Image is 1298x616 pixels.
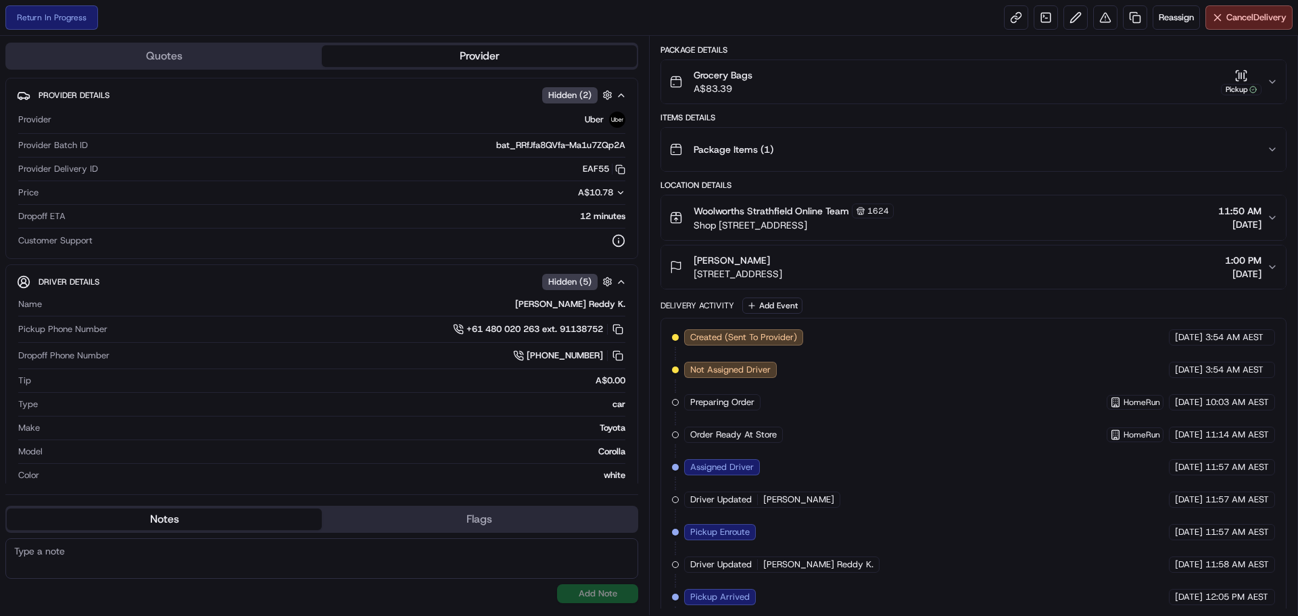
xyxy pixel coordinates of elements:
[1205,526,1269,538] span: 11:57 AM AEST
[8,191,109,215] a: 📗Knowledge Base
[690,396,754,408] span: Preparing Order
[114,197,125,208] div: 💻
[14,129,38,153] img: 1736555255976-a54dd68f-1ca7-489b-9aae-adbdc363a1c4
[1205,559,1269,571] span: 11:58 AM AEST
[1218,218,1261,231] span: [DATE]
[1175,461,1203,473] span: [DATE]
[7,45,322,67] button: Quotes
[18,469,39,481] span: Color
[1205,331,1264,343] span: 3:54 AM AEST
[1205,364,1264,376] span: 3:54 AM AEST
[18,163,98,175] span: Provider Delivery ID
[661,60,1286,103] button: Grocery BagsA$83.39Pickup
[694,143,773,156] span: Package Items ( 1 )
[763,494,834,506] span: [PERSON_NAME]
[14,14,41,41] img: Nash
[45,422,625,434] div: Toyota
[1205,396,1269,408] span: 10:03 AM AEST
[43,398,625,410] div: car
[690,591,750,603] span: Pickup Arrived
[661,128,1286,171] button: Package Items (1)
[18,210,66,222] span: Dropoff ETA
[585,114,604,126] span: Uber
[14,197,24,208] div: 📗
[527,350,603,362] span: [PHONE_NUMBER]
[1175,396,1203,408] span: [DATE]
[578,187,613,198] span: A$10.78
[18,422,40,434] span: Make
[7,508,322,530] button: Notes
[18,114,51,126] span: Provider
[1205,494,1269,506] span: 11:57 AM AEST
[35,87,223,101] input: Clear
[660,300,734,311] div: Delivery Activity
[18,375,31,387] span: Tip
[322,45,637,67] button: Provider
[1225,254,1261,267] span: 1:00 PM
[1153,5,1200,30] button: Reassign
[506,187,625,199] button: A$10.78
[71,210,625,222] div: 12 minutes
[17,270,627,293] button: Driver DetailsHidden (5)
[496,139,625,151] span: bat_RRfJfa8QVfa-Ma1u7ZQp2A
[18,298,42,310] span: Name
[548,89,592,101] span: Hidden ( 2 )
[694,267,782,281] span: [STREET_ADDRESS]
[661,245,1286,289] button: [PERSON_NAME][STREET_ADDRESS]1:00 PM[DATE]
[690,429,777,441] span: Order Ready At Store
[1218,204,1261,218] span: 11:50 AM
[39,90,110,101] span: Provider Details
[48,446,625,458] div: Corolla
[1124,397,1160,408] span: HomeRun
[1175,364,1203,376] span: [DATE]
[690,331,797,343] span: Created (Sent To Provider)
[1175,331,1203,343] span: [DATE]
[763,559,873,571] span: [PERSON_NAME] Reddy K.
[1175,429,1203,441] span: [DATE]
[18,398,38,410] span: Type
[694,254,770,267] span: [PERSON_NAME]
[660,45,1287,55] div: Package Details
[513,348,625,363] a: [PHONE_NUMBER]
[742,298,802,314] button: Add Event
[690,559,752,571] span: Driver Updated
[1159,11,1194,24] span: Reassign
[27,196,103,210] span: Knowledge Base
[17,84,627,106] button: Provider DetailsHidden (2)
[47,298,625,310] div: [PERSON_NAME] Reddy K.
[18,323,107,335] span: Pickup Phone Number
[1225,267,1261,281] span: [DATE]
[867,206,889,216] span: 1624
[466,323,603,335] span: +61 480 020 263 ext. 91138752
[548,276,592,288] span: Hidden ( 5 )
[39,277,99,287] span: Driver Details
[660,112,1287,123] div: Items Details
[1205,461,1269,473] span: 11:57 AM AEST
[690,526,750,538] span: Pickup Enroute
[95,229,164,239] a: Powered byPylon
[37,375,625,387] div: A$0.00
[660,180,1287,191] div: Location Details
[322,508,637,530] button: Flags
[230,133,246,149] button: Start new chat
[14,54,246,76] p: Welcome 👋
[690,364,771,376] span: Not Assigned Driver
[694,218,894,232] span: Shop [STREET_ADDRESS]
[1205,5,1293,30] button: CancelDelivery
[1205,591,1268,603] span: 12:05 PM AEST
[1175,591,1203,603] span: [DATE]
[1221,69,1261,95] button: Pickup
[18,350,110,362] span: Dropoff Phone Number
[45,469,625,481] div: white
[1175,494,1203,506] span: [DATE]
[453,322,625,337] a: +61 480 020 263 ext. 91138752
[135,229,164,239] span: Pylon
[690,494,752,506] span: Driver Updated
[694,204,849,218] span: Woolworths Strathfield Online Team
[1226,11,1287,24] span: Cancel Delivery
[18,187,39,199] span: Price
[690,461,754,473] span: Assigned Driver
